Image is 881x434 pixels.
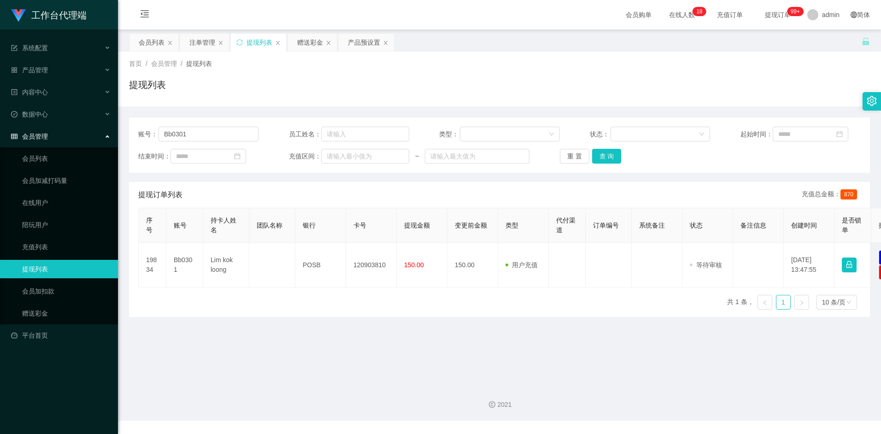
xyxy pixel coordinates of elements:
[11,44,48,52] span: 系统配置
[489,401,495,408] i: 图标: copyright
[139,243,166,287] td: 19834
[139,34,164,51] div: 会员列表
[862,37,870,46] i: 图标: unlock
[22,238,111,256] a: 充值列表
[802,189,861,200] div: 充值总金额：
[353,222,366,229] span: 卡号
[129,0,160,30] i: 图标: menu-fold
[129,60,142,67] span: 首页
[174,222,187,229] span: 账号
[787,7,804,16] sup: 1055
[11,67,18,73] i: 图标: appstore-o
[326,40,331,46] i: 图标: close
[840,189,857,199] span: 870
[404,261,424,269] span: 150.00
[404,222,430,229] span: 提现金额
[727,295,754,310] li: 共 1 条，
[346,243,397,287] td: 120903810
[791,222,817,229] span: 创建时间
[22,304,111,323] a: 赠送彩金
[776,295,790,309] a: 1
[439,129,460,139] span: 类型：
[762,300,768,305] i: 图标: left
[151,60,177,67] span: 会员管理
[138,129,159,139] span: 账号：
[851,12,857,18] i: 图标: global
[321,149,409,164] input: 请输入最小值为
[712,12,747,18] span: 充值订单
[186,60,212,67] span: 提现列表
[11,111,18,117] i: 图标: check-circle-o
[125,400,874,410] div: 2021
[425,149,529,164] input: 请输入最大值为
[289,129,321,139] span: 员工姓名：
[455,222,487,229] span: 变更前金额
[867,96,877,106] i: 图标: setting
[303,222,316,229] span: 银行
[784,243,834,287] td: [DATE] 13:47:55
[11,133,48,140] span: 会员管理
[11,326,111,345] a: 图标: dashboard平台首页
[693,7,706,16] sup: 18
[556,217,576,234] span: 代付渠道
[146,217,153,234] span: 序号
[593,222,619,229] span: 订单编号
[203,243,249,287] td: Lim kok loong
[22,194,111,212] a: 在线用户
[22,171,111,190] a: 会员加减打码量
[31,0,87,30] h1: 工作台代理端
[11,89,18,95] i: 图标: profile
[699,131,705,138] i: 图标: down
[799,300,805,305] i: 图标: right
[146,60,147,67] span: /
[166,243,203,287] td: Bb0301
[295,243,346,287] td: POSB
[740,222,766,229] span: 备注信息
[257,222,282,229] span: 团队名称
[11,88,48,96] span: 内容中心
[505,222,518,229] span: 类型
[383,40,388,46] i: 图标: close
[211,217,236,234] span: 持卡人姓名
[760,12,795,18] span: 提现订单
[167,40,173,46] i: 图标: close
[11,45,18,51] i: 图标: form
[409,152,425,161] span: ~
[690,261,722,269] span: 等待审核
[11,133,18,140] i: 图标: table
[639,222,665,229] span: 系统备注
[505,261,538,269] span: 用户充值
[275,40,281,46] i: 图标: close
[740,129,773,139] span: 起始时间：
[11,9,26,22] img: logo.9652507e.png
[22,260,111,278] a: 提现列表
[348,34,380,51] div: 产品预设置
[699,7,703,16] p: 8
[297,34,323,51] div: 赠送彩金
[22,216,111,234] a: 陪玩用户
[189,34,215,51] div: 注单管理
[234,153,241,159] i: 图标: calendar
[836,131,843,137] i: 图标: calendar
[11,111,48,118] span: 数据中心
[664,12,699,18] span: 在线人数
[138,152,170,161] span: 结束时间：
[846,299,852,306] i: 图标: down
[129,78,166,92] h1: 提现列表
[447,243,498,287] td: 150.00
[289,152,321,161] span: 充值区间：
[842,258,857,272] button: 图标: lock
[321,127,409,141] input: 请输入
[138,189,182,200] span: 提现订单列表
[758,295,772,310] li: 上一页
[236,39,243,46] i: 图标: sync
[592,149,622,164] button: 查 询
[794,295,809,310] li: 下一页
[590,129,611,139] span: 状态：
[181,60,182,67] span: /
[822,295,846,309] div: 10 条/页
[11,66,48,74] span: 产品管理
[690,222,703,229] span: 状态
[22,282,111,300] a: 会员加扣款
